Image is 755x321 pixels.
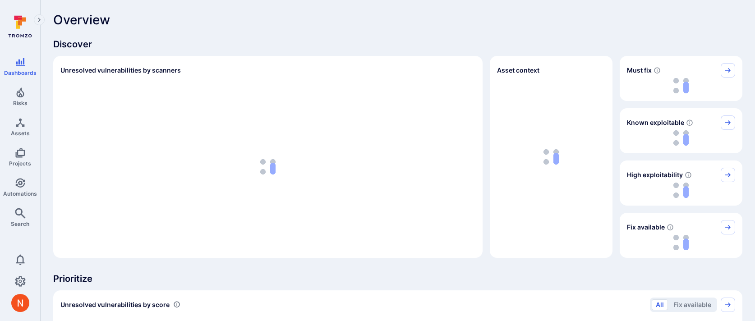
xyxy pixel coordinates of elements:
[53,38,742,50] span: Discover
[627,130,735,146] div: loading spinner
[53,272,742,285] span: Prioritize
[60,66,181,75] h2: Unresolved vulnerabilities by scanners
[53,13,110,27] span: Overview
[652,299,668,310] button: All
[673,183,689,198] img: Loading...
[620,213,742,258] div: Fix available
[620,160,742,206] div: High exploitability
[3,190,37,197] span: Automations
[4,69,37,76] span: Dashboards
[627,182,735,198] div: loading spinner
[497,66,539,75] span: Asset context
[13,100,28,106] span: Risks
[60,83,475,251] div: loading spinner
[620,108,742,153] div: Known exploitable
[627,234,735,251] div: loading spinner
[686,119,693,126] svg: Confirmed exploitable by KEV
[667,224,674,231] svg: Vulnerabilities with fix available
[627,66,652,75] span: Must fix
[11,294,29,312] div: Neeren Patki
[685,171,692,179] svg: EPSS score ≥ 0.7
[173,300,180,309] div: Number of vulnerabilities in status 'Open' 'Triaged' and 'In process' grouped by score
[673,130,689,146] img: Loading...
[673,235,689,250] img: Loading...
[9,160,31,167] span: Projects
[627,223,665,232] span: Fix available
[627,78,735,94] div: loading spinner
[34,14,45,25] button: Expand navigation menu
[60,300,170,309] span: Unresolved vulnerabilities by score
[11,220,29,227] span: Search
[654,67,661,74] svg: Risk score >=40 , missed SLA
[627,170,683,179] span: High exploitability
[627,118,684,127] span: Known exploitable
[669,299,715,310] button: Fix available
[673,78,689,93] img: Loading...
[620,56,742,101] div: Must fix
[11,130,30,137] span: Assets
[11,294,29,312] img: ACg8ocIprwjrgDQnDsNSk9Ghn5p5-B8DpAKWoJ5Gi9syOE4K59tr4Q=s96-c
[260,159,276,174] img: Loading...
[36,16,42,24] i: Expand navigation menu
